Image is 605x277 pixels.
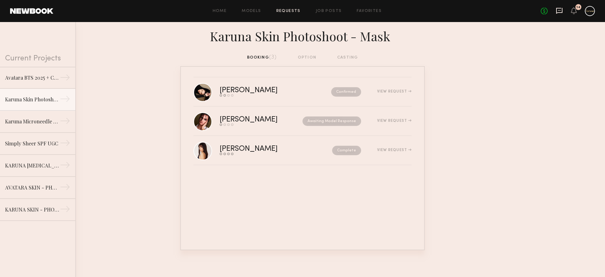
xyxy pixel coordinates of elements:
[60,204,70,217] div: →
[5,140,60,147] div: Simply Sheer SPF UGC
[302,116,361,126] nb-request-status: Awaiting Model Response
[5,184,60,191] div: AVATARA SKIN - PHOTOSHOOT
[60,94,70,106] div: →
[5,74,60,82] div: Avatara BTS 2025 + Collagen Hydrogel
[220,116,290,123] div: [PERSON_NAME]
[377,119,412,123] div: View Request
[276,9,301,13] a: Requests
[357,9,382,13] a: Favorites
[193,107,412,136] a: [PERSON_NAME]Awaiting Model ResponseView Request
[316,9,342,13] a: Job Posts
[5,162,60,169] div: KARUNA [MEDICAL_DATA]
[60,72,70,85] div: →
[193,77,412,107] a: [PERSON_NAME]ConfirmedView Request
[377,148,412,152] div: View Request
[60,182,70,195] div: →
[60,116,70,128] div: →
[60,138,70,150] div: →
[5,206,60,213] div: KARUNA SKIN - PHOTOSHOOT
[180,27,425,44] div: Karuna Skin Photoshoot - Mask
[220,87,304,94] div: [PERSON_NAME]
[5,118,60,125] div: Karuna Microneedle Patch XL Launch
[5,96,60,103] div: Karuna Skin Photoshoot - Mask
[242,9,261,13] a: Models
[220,145,305,153] div: [PERSON_NAME]
[193,136,412,165] a: [PERSON_NAME]CompleteView Request
[213,9,227,13] a: Home
[377,90,412,93] div: View Request
[576,6,580,9] div: 14
[60,160,70,172] div: →
[332,146,361,155] nb-request-status: Complete
[331,87,361,97] nb-request-status: Confirmed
